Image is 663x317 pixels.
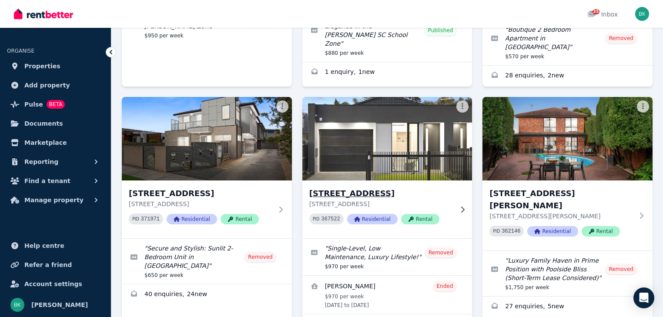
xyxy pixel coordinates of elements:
span: 35 [593,9,599,14]
span: Account settings [24,279,82,289]
span: Add property [24,80,70,90]
span: Refer a friend [24,260,72,270]
span: Rental [582,226,620,237]
a: Add property [7,77,104,94]
span: Rental [401,214,439,224]
span: Residential [167,214,217,224]
small: PID [132,217,139,221]
p: [STREET_ADDRESS] [309,200,453,208]
span: Find a tenant [24,176,70,186]
a: Help centre [7,237,104,254]
a: Refer a friend [7,256,104,274]
span: Residential [527,226,578,237]
h3: [STREET_ADDRESS] [129,187,273,200]
a: Properties [7,57,104,75]
small: PID [493,229,500,234]
a: Enquiries for 8/2 Rogers Avenue, Brighton East [482,66,653,87]
span: ORGANISE [7,48,34,54]
button: More options [637,100,649,113]
span: Help centre [24,240,64,251]
span: Marketplace [24,137,67,148]
code: 362146 [502,228,520,234]
a: PulseBETA [7,96,104,113]
p: [STREET_ADDRESS] [129,200,273,208]
a: Edit listing: Newly Built Architectural Elegance in the McKinnon SC School Zone [302,8,472,62]
a: Edit listing: Secure and Stylish: Sunlit 2-Bedroom Unit in Bentleigh East [122,239,292,284]
span: [PERSON_NAME] [31,300,88,310]
a: View details for Tommaso Grosso [302,276,472,314]
a: 111 Roslyn St, Brighton[STREET_ADDRESS][PERSON_NAME][STREET_ADDRESS][PERSON_NAME]PID 362146Reside... [482,97,653,250]
a: 2/16 Browns Rd, Bentleigh East[STREET_ADDRESS][STREET_ADDRESS]PID 371971ResidentialRental [122,97,292,238]
div: Inbox [587,10,618,19]
small: PID [313,217,320,221]
a: Edit listing: Boutique 2 Bedroom Apartment in Brighton East [482,20,653,65]
img: 2/16 Browns Rd, Bentleigh East [122,97,292,180]
button: More options [456,100,469,113]
a: 24B Bonny St, Bentleigh East[STREET_ADDRESS][STREET_ADDRESS]PID 367522ResidentialRental [302,97,472,238]
a: Enquiries for 4/14 Cadby Ave, Ormond [302,62,472,83]
h3: [STREET_ADDRESS][PERSON_NAME] [489,187,633,212]
img: 111 Roslyn St, Brighton [482,97,653,180]
img: bella karapetian [635,7,649,21]
a: Edit listing: Single-Level, Low Maintenance, Luxury Lifestyle! [302,239,472,275]
button: Reporting [7,153,104,170]
span: Documents [24,118,63,129]
span: Pulse [24,99,43,110]
span: Properties [24,61,60,71]
code: 367522 [321,216,340,222]
button: More options [276,100,288,113]
p: [STREET_ADDRESS][PERSON_NAME] [489,212,633,220]
button: Find a tenant [7,172,104,190]
a: Enquiries for 2/16 Browns Rd, Bentleigh East [122,284,292,305]
a: Marketplace [7,134,104,151]
div: Open Intercom Messenger [633,287,654,308]
a: Account settings [7,275,104,293]
h3: [STREET_ADDRESS] [309,187,453,200]
img: RentBetter [14,7,73,20]
code: 371971 [141,216,160,222]
span: Manage property [24,195,84,205]
span: Residential [347,214,398,224]
a: Edit listing: Luxury Family Haven in Prime Position with Poolside Bliss (Short-Term Lease Conside... [482,251,653,296]
img: bella karapetian [10,298,24,312]
img: 24B Bonny St, Bentleigh East [298,95,476,183]
span: Rental [221,214,259,224]
button: Manage property [7,191,104,209]
span: BETA [47,100,65,109]
span: Reporting [24,157,58,167]
a: Documents [7,115,104,132]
